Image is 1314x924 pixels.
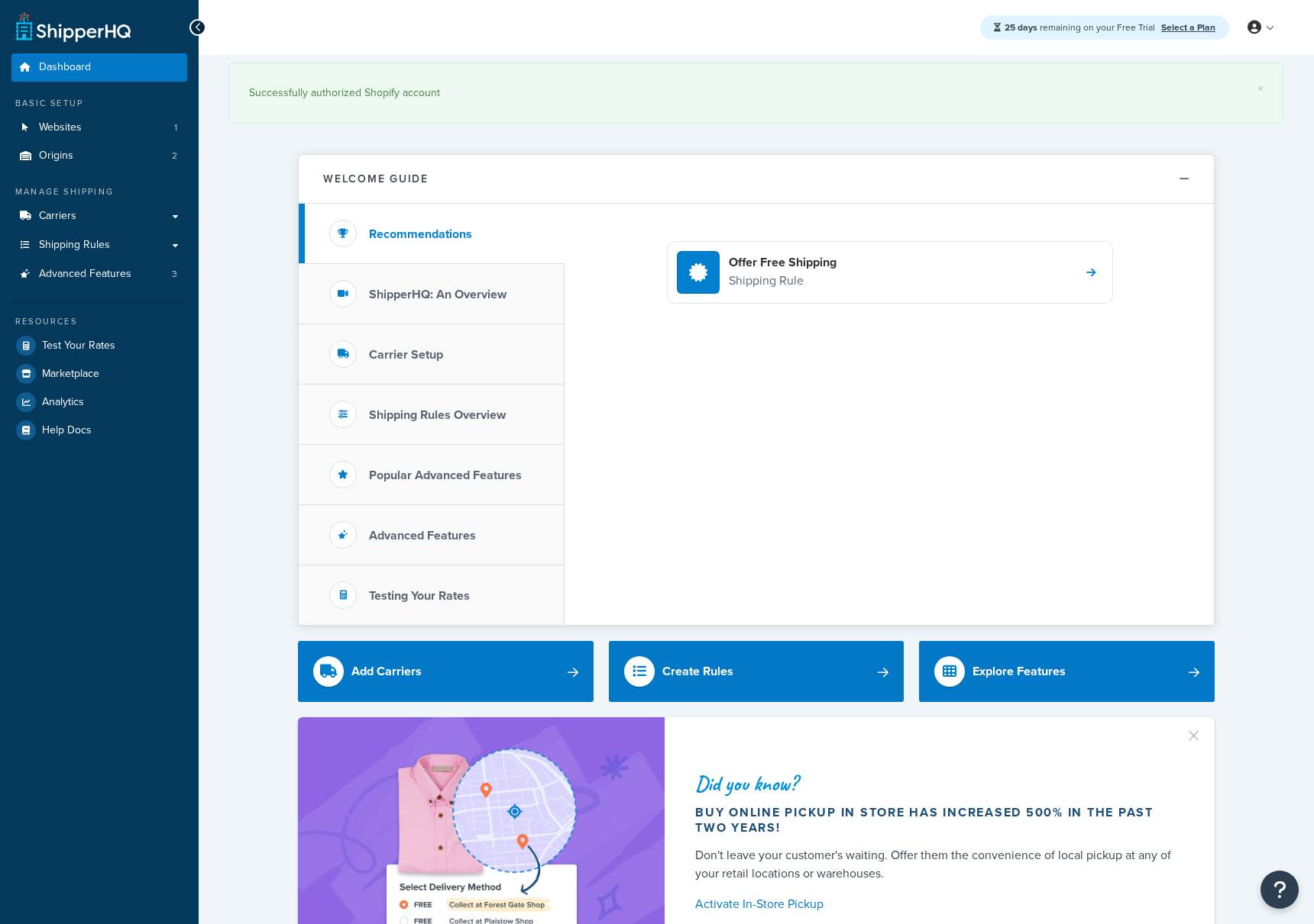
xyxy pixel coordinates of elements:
span: Analytics [42,396,84,409]
a: Add Carriers [298,641,594,702]
a: Test Your Rates [11,332,187,359]
li: Websites [11,114,187,142]
p: Shipping Rule [729,271,837,291]
button: Welcome Guide [299,155,1214,204]
span: 2 [172,150,177,163]
div: Create Rules [662,661,733,682]
a: Advanced Features3 [11,260,187,288]
a: Help Docs [11,417,187,444]
span: Origins [39,150,73,163]
span: remaining on your Free Trial [1005,21,1157,34]
li: Advanced Features [11,260,187,288]
span: Advanced Features [39,268,131,281]
h3: Carrier Setup [369,348,443,362]
a: Dashboard [11,53,187,82]
div: Successfully authorized Shopify account [249,82,1264,104]
h3: ShipperHQ: An Overview [369,288,507,301]
div: Don't leave your customer's waiting. Offer them the convenience of local pickup at any of your re... [695,846,1178,883]
h3: Recommendations [369,227,472,241]
div: Buy online pickup in store has increased 500% in the past two years! [695,805,1178,835]
span: 1 [174,121,177,134]
h3: Testing Your Rates [369,589,470,603]
a: Create Rules [609,641,905,702]
span: Dashboard [39,61,91,74]
a: × [1257,82,1264,95]
span: Carriers [39,210,76,223]
strong: 25 days [1005,21,1037,34]
div: Explore Features [973,661,1066,682]
a: Websites1 [11,114,187,142]
span: Websites [39,121,82,134]
span: Test Your Rates [42,340,115,353]
div: Manage Shipping [11,185,187,198]
div: Add Carriers [351,661,422,682]
a: Explore Features [919,641,1215,702]
a: Activate In-Store Pickup [695,893,1178,915]
li: Origins [11,142,187,170]
a: Select a Plan [1161,21,1215,34]
a: Analytics [11,388,187,416]
a: Marketplace [11,360,187,388]
h2: Welcome Guide [323,173,429,185]
a: Shipping Rules [11,231,187,259]
h3: Advanced Features [369,529,476,542]
span: Shipping Rules [39,239,110,252]
h4: Offer Free Shipping [729,254,837,271]
span: Marketplace [42,368,99,381]
div: Resources [11,315,187,328]
div: Did you know? [695,773,1178,794]
h3: Popular Advanced Features [369,468,522,482]
a: Carriers [11,202,187,230]
a: Origins2 [11,142,187,170]
button: Open Resource Center [1261,871,1299,909]
h3: Shipping Rules Overview [369,408,506,422]
div: Basic Setup [11,97,187,110]
span: 3 [172,268,177,281]
span: Help Docs [42,424,92,437]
